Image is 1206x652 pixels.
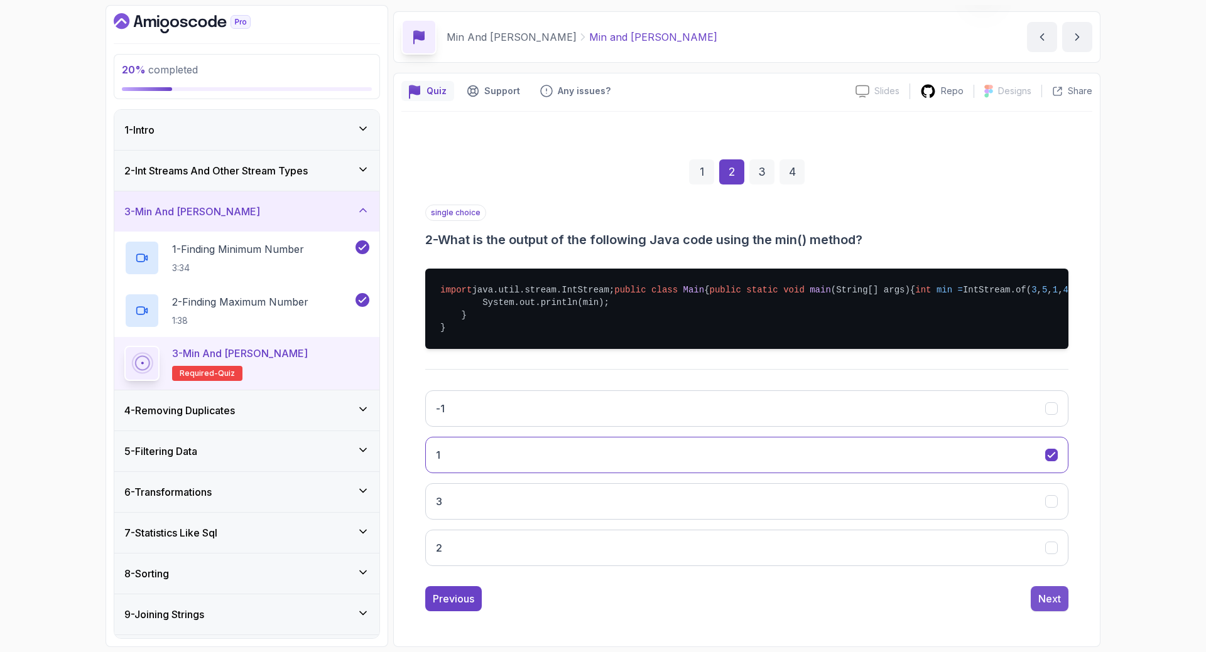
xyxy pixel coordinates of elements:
p: 3 - Min and [PERSON_NAME] [172,346,308,361]
button: 5-Filtering Data [114,431,379,471]
button: 8-Sorting [114,553,379,594]
span: int [915,285,931,295]
button: previous content [1027,22,1057,52]
p: Designs [998,85,1031,97]
button: Feedback button [533,81,618,101]
button: 9-Joining Strings [114,594,379,634]
h3: 8 - Sorting [124,566,169,581]
h3: 2 - Int Streams And Other Stream Types [124,163,308,178]
p: Min and [PERSON_NAME] [589,29,717,45]
p: single choice [425,205,486,221]
h3: 5 - Filtering Data [124,444,197,459]
h3: 3 [436,494,442,509]
p: Share [1068,85,1092,97]
span: public [614,285,646,295]
span: main [810,285,831,295]
h3: 2 [436,540,442,555]
p: 1 - Finding Minimum Number [172,242,304,257]
button: 3-Min and [PERSON_NAME]Required-quiz [124,346,369,381]
button: next content [1062,22,1092,52]
div: Next [1038,591,1061,606]
span: import [440,285,472,295]
div: 1 [689,159,714,184]
span: = [958,285,963,295]
h3: 7 - Statistics Like Sql [124,525,217,540]
button: Support button [459,81,528,101]
p: Min And [PERSON_NAME] [447,29,577,45]
button: Next [1031,586,1068,611]
span: Required- [180,368,218,378]
button: quiz button [401,81,454,101]
p: Slides [874,85,899,97]
p: Support [484,85,520,97]
p: Any issues? [558,85,611,97]
button: 1-Finding Minimum Number3:34 [124,240,369,275]
button: 1 [425,437,1068,473]
button: -1 [425,390,1068,427]
button: 1-Intro [114,110,379,150]
span: 4 [1063,285,1068,295]
span: completed [122,63,198,76]
button: Previous [425,586,482,611]
h3: -1 [436,401,445,416]
button: 6-Transformations [114,472,379,512]
button: 3 [425,483,1068,520]
span: Main [683,285,705,295]
div: 2 [719,159,744,184]
h3: 1 [436,447,440,462]
div: Previous [433,591,474,606]
span: 5 [1042,285,1047,295]
span: quiz [218,368,235,378]
span: (String[] args) [831,285,910,295]
span: 20 % [122,63,146,76]
span: void [783,285,805,295]
button: 3-Min And [PERSON_NAME] [114,191,379,232]
div: 4 [780,159,805,184]
span: 3 [1031,285,1036,295]
button: Share [1041,85,1092,97]
p: 3:34 [172,262,304,274]
h3: 6 - Transformations [124,484,212,500]
button: 4-Removing Duplicates [114,390,379,430]
span: static [746,285,778,295]
button: 2-Finding Maximum Number1:38 [124,293,369,328]
p: Quiz [426,85,447,97]
p: 2 - Finding Maximum Number [172,294,308,309]
div: 3 [749,159,774,184]
h3: 2 - What is the output of the following Java code using the min() method? [425,231,1068,249]
span: public [710,285,741,295]
button: 2 [425,530,1068,566]
span: 1 [1053,285,1058,295]
h3: 1 - Intro [124,122,155,137]
h3: 9 - Joining Strings [124,607,204,622]
a: Repo [910,83,974,99]
p: 1:38 [172,314,308,327]
span: class [651,285,678,295]
h3: 3 - Min And [PERSON_NAME] [124,204,260,219]
p: Repo [941,85,964,97]
button: 2-Int Streams And Other Stream Types [114,151,379,191]
button: 7-Statistics Like Sql [114,513,379,553]
pre: java.util.stream.IntStream; { { IntStream.of( , , , , ).min().orElse(- ); System.out.println(min)... [425,269,1068,349]
a: Dashboard [114,13,280,33]
span: min [937,285,952,295]
h3: 4 - Removing Duplicates [124,403,235,418]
